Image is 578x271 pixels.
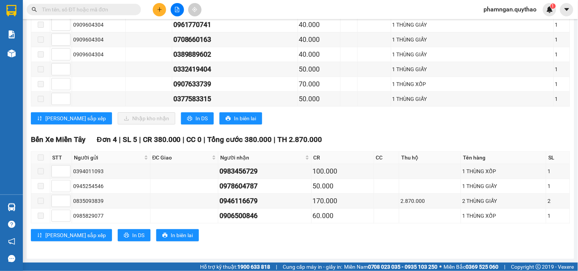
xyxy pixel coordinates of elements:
img: solution-icon [8,30,16,38]
div: 1 THÙNG GIẤY [392,65,552,73]
div: 0708660163 [173,34,296,45]
span: | [119,135,121,144]
div: 40.000 [299,19,339,30]
th: CC [374,151,399,164]
div: 0909604304 [73,50,124,59]
div: 0983456729 [219,166,310,177]
span: message [8,255,15,262]
button: sort-ascending[PERSON_NAME] sắp xếp [31,112,112,124]
div: 0332419404 [173,64,296,75]
span: | [276,263,277,271]
strong: 0708 023 035 - 0935 103 250 [368,264,438,270]
div: 0945254546 [73,182,149,190]
span: printer [226,116,231,122]
span: CR 380.000 [143,135,181,144]
button: file-add [171,3,184,16]
div: 1 THÙNG XỐP [462,212,545,220]
span: In DS [195,114,208,123]
button: aim [188,3,202,16]
div: 1 THÙNG XỐP [392,80,552,88]
span: printer [124,233,129,239]
span: | [274,135,276,144]
th: SL [546,151,570,164]
div: 1 [555,21,568,29]
span: notification [8,238,15,245]
span: Đơn 4 [97,135,117,144]
strong: 0369 525 060 [466,264,499,270]
div: 1 THÙNG GIẤY [392,95,552,103]
div: 1 [555,80,568,88]
span: Cung cấp máy in - giấy in: [283,263,342,271]
span: In biên lai [234,114,256,123]
div: 170.000 [313,196,373,206]
img: logo-vxr [6,5,16,16]
span: Miền Bắc [444,263,499,271]
span: | [183,135,185,144]
img: warehouse-icon [8,49,16,57]
div: 100.000 [313,166,373,177]
span: [PERSON_NAME] sắp xếp [45,231,106,239]
span: sort-ascending [37,116,42,122]
button: printerIn DS [181,112,214,124]
div: 1 [548,212,568,220]
div: 40.000 [299,49,339,60]
div: 0906500846 [219,210,310,221]
button: sort-ascending[PERSON_NAME] sắp xếp [31,229,112,241]
span: copyright [536,264,541,269]
span: printer [187,116,192,122]
div: 1 [555,50,568,59]
div: 0985829077 [73,212,149,220]
div: 1 THÙNG GIÁY [392,21,552,29]
span: file-add [175,7,180,12]
div: 0961770741 [173,19,296,30]
div: 2 THÙNG GIẤY [462,197,545,205]
span: ĐC Giao [152,153,210,162]
th: Tên hàng [461,151,546,164]
span: [PERSON_NAME] sắp xếp [45,114,106,123]
th: Thu hộ [399,151,461,164]
img: icon-new-feature [546,6,553,13]
button: printerIn DS [118,229,151,241]
div: 1 THÙNG GIẤY [392,50,552,59]
button: downloadNhập kho nhận [118,112,175,124]
div: 40.000 [299,34,339,45]
span: Người nhận [220,153,303,162]
span: SL 5 [123,135,137,144]
div: 50.000 [299,64,339,75]
span: aim [192,7,197,12]
div: 0394011093 [73,167,149,175]
span: phamngan.quythao [478,5,543,14]
input: Tìm tên, số ĐT hoặc mã đơn [42,5,132,14]
span: | [504,263,506,271]
div: 1 [548,167,568,175]
div: 0389889602 [173,49,296,60]
div: 0946116679 [219,196,310,206]
div: 1 [555,65,568,73]
div: 1 [555,95,568,103]
span: Bến Xe Miền Tây [31,135,85,144]
span: Tổng cước 380.000 [208,135,272,144]
div: 0978604787 [219,181,310,191]
div: 1 [548,182,568,190]
span: CC 0 [187,135,202,144]
th: STT [50,151,72,164]
span: plus [157,7,162,12]
sup: 1 [551,3,556,9]
span: 1 [552,3,554,9]
div: 1 THÙNG GIẤY [392,35,552,44]
span: Miền Nam [344,263,438,271]
div: 2 [548,197,568,205]
button: caret-down [560,3,573,16]
button: plus [153,3,166,16]
span: caret-down [564,6,570,13]
span: printer [162,233,168,239]
button: printerIn biên lai [219,112,262,124]
span: ⚪️ [440,265,442,268]
span: In biên lai [171,231,193,239]
strong: 1900 633 818 [237,264,270,270]
span: | [204,135,206,144]
div: 0909604304 [73,21,124,29]
span: sort-ascending [37,233,42,239]
span: question-circle [8,221,15,228]
img: warehouse-icon [8,203,16,211]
